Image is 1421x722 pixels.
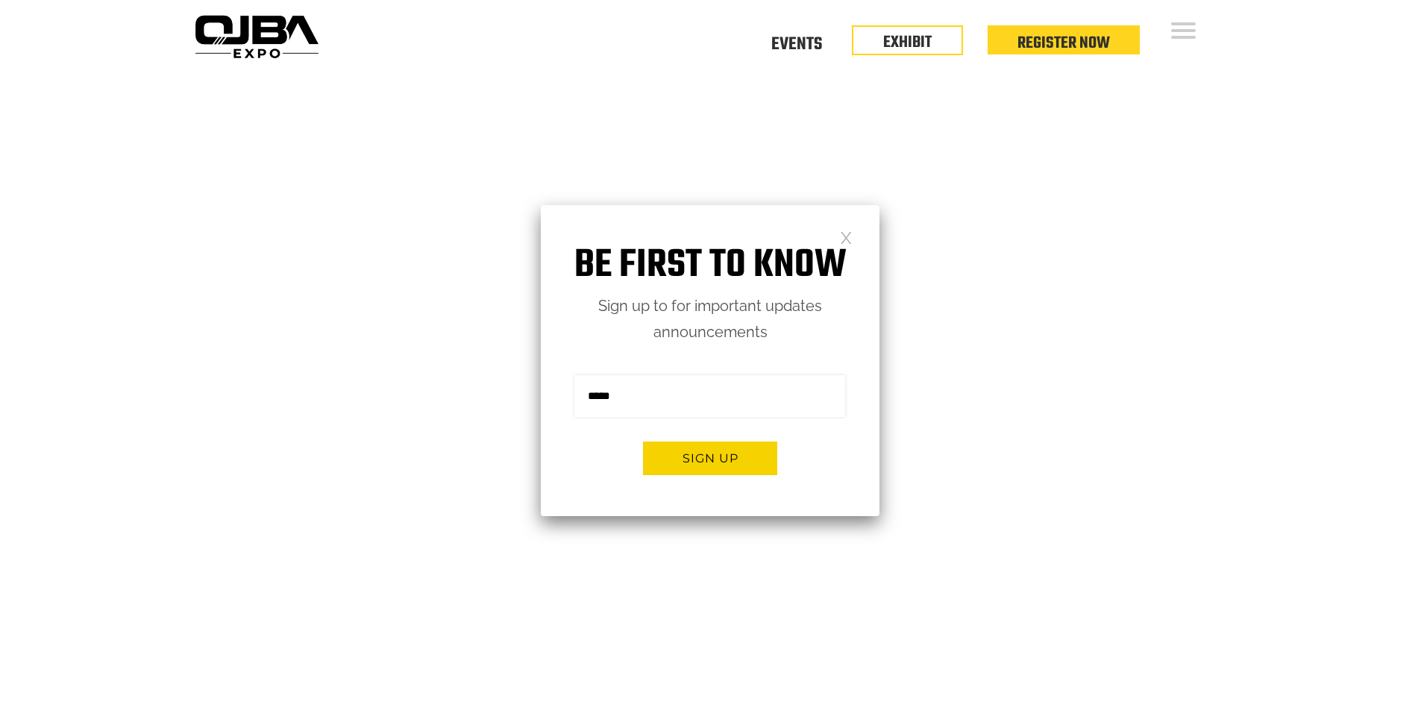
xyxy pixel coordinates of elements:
[541,293,879,345] p: Sign up to for important updates announcements
[883,30,932,55] a: EXHIBIT
[1017,31,1110,56] a: Register Now
[840,230,853,243] a: Close
[643,442,777,475] button: Sign up
[541,242,879,289] h1: Be first to know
